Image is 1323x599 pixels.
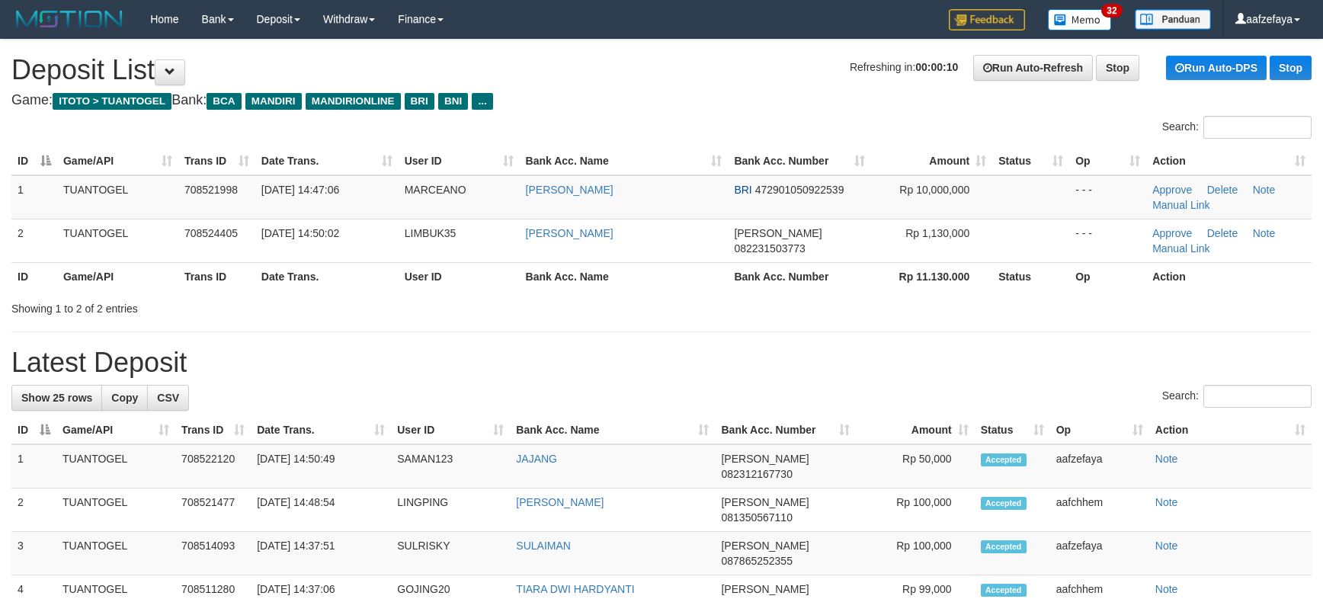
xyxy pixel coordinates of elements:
td: - - - [1069,219,1146,262]
th: ID [11,262,57,290]
span: Accepted [981,453,1027,466]
span: MANDIRI [245,93,302,110]
img: Button%20Memo.svg [1048,9,1112,30]
label: Search: [1162,385,1312,408]
span: Copy 082312167730 to clipboard [721,468,792,480]
th: User ID: activate to sort column ascending [391,416,510,444]
span: [DATE] 14:50:02 [261,227,339,239]
td: 3 [11,532,56,575]
th: ID: activate to sort column descending [11,147,57,175]
a: Note [1155,496,1178,508]
span: BRI [405,93,434,110]
td: Rp 100,000 [856,532,975,575]
td: 708514093 [175,532,251,575]
span: MANDIRIONLINE [306,93,401,110]
a: CSV [147,385,189,411]
td: TUANTOGEL [56,444,175,488]
th: Bank Acc. Name: activate to sort column ascending [510,416,715,444]
span: 708521998 [184,184,238,196]
strong: 00:00:10 [915,61,958,73]
span: Accepted [981,497,1027,510]
a: SULAIMAN [516,540,571,552]
h4: Game: Bank: [11,93,1312,108]
a: Manual Link [1152,199,1210,211]
th: Status: activate to sort column ascending [975,416,1050,444]
a: Run Auto-Refresh [973,55,1093,81]
th: Bank Acc. Name: activate to sort column ascending [520,147,729,175]
td: LINGPING [391,488,510,532]
a: Note [1253,227,1276,239]
td: aafchhem [1050,488,1149,532]
td: [DATE] 14:37:51 [251,532,391,575]
img: MOTION_logo.png [11,8,127,30]
td: TUANTOGEL [57,175,178,219]
td: aafzefaya [1050,532,1149,575]
span: Rp 10,000,000 [899,184,969,196]
th: Trans ID [178,262,255,290]
a: Approve [1152,227,1192,239]
span: LIMBUK35 [405,227,456,239]
span: Copy 472901050922539 to clipboard [755,184,844,196]
th: Bank Acc. Number: activate to sort column ascending [728,147,871,175]
th: Bank Acc. Number [728,262,871,290]
th: Action: activate to sort column ascending [1146,147,1312,175]
span: [PERSON_NAME] [721,496,809,508]
td: aafzefaya [1050,444,1149,488]
a: Delete [1207,184,1238,196]
td: 2 [11,219,57,262]
a: Note [1155,453,1178,465]
td: SULRISKY [391,532,510,575]
span: Accepted [981,540,1027,553]
a: [PERSON_NAME] [526,184,613,196]
td: 708521477 [175,488,251,532]
a: Stop [1270,56,1312,80]
label: Search: [1162,116,1312,139]
a: Note [1155,540,1178,552]
input: Search: [1203,385,1312,408]
span: [PERSON_NAME] [721,453,809,465]
span: BNI [438,93,468,110]
a: Approve [1152,184,1192,196]
th: Amount: activate to sort column ascending [856,416,975,444]
span: Rp 1,130,000 [905,227,969,239]
th: User ID: activate to sort column ascending [399,147,520,175]
a: [PERSON_NAME] [516,496,604,508]
span: CSV [157,392,179,404]
span: Accepted [981,584,1027,597]
th: Op [1069,262,1146,290]
th: Bank Acc. Number: activate to sort column ascending [715,416,855,444]
th: Rp 11.130.000 [871,262,992,290]
span: Copy 087865252355 to clipboard [721,555,792,567]
a: Delete [1207,227,1238,239]
div: Showing 1 to 2 of 2 entries [11,295,540,316]
span: [PERSON_NAME] [721,583,809,595]
span: [DATE] 14:47:06 [261,184,339,196]
a: Copy [101,385,148,411]
td: SAMAN123 [391,444,510,488]
th: Trans ID: activate to sort column ascending [178,147,255,175]
th: Date Trans. [255,262,399,290]
span: 708524405 [184,227,238,239]
span: [PERSON_NAME] [734,227,822,239]
a: TIARA DWI HARDYANTI [516,583,634,595]
span: MARCEANO [405,184,466,196]
td: TUANTOGEL [57,219,178,262]
span: ITOTO > TUANTOGEL [53,93,171,110]
td: 708522120 [175,444,251,488]
a: [PERSON_NAME] [526,227,613,239]
a: Manual Link [1152,242,1210,255]
a: Note [1155,583,1178,595]
th: Status [992,262,1069,290]
span: Show 25 rows [21,392,92,404]
th: Game/API: activate to sort column ascending [57,147,178,175]
a: Run Auto-DPS [1166,56,1267,80]
th: Action [1146,262,1312,290]
th: Game/API: activate to sort column ascending [56,416,175,444]
th: Date Trans.: activate to sort column ascending [255,147,399,175]
th: ID: activate to sort column descending [11,416,56,444]
td: TUANTOGEL [56,488,175,532]
td: 1 [11,444,56,488]
th: Game/API [57,262,178,290]
td: [DATE] 14:48:54 [251,488,391,532]
td: Rp 50,000 [856,444,975,488]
